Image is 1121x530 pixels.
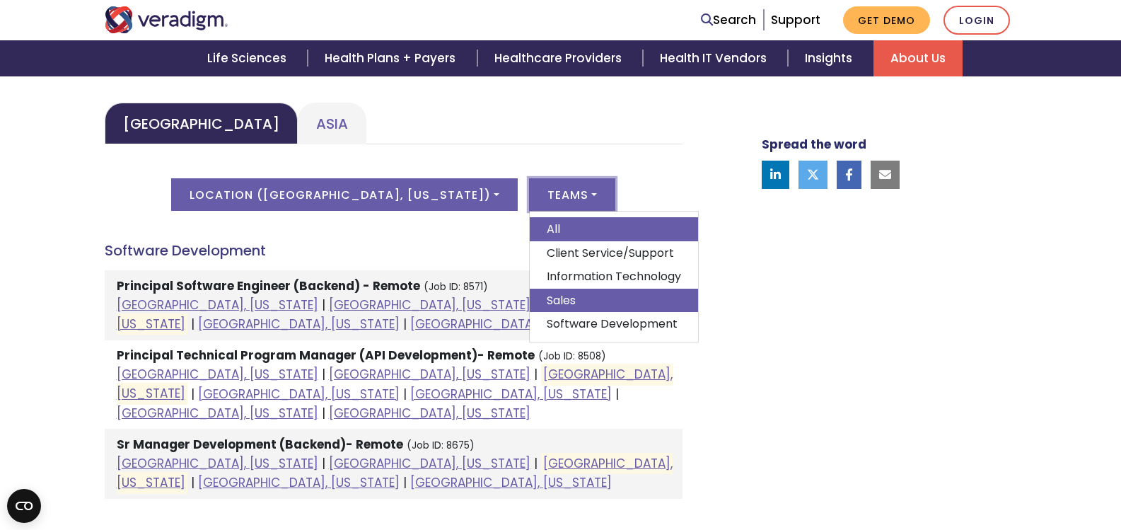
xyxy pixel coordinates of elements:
span: | [403,316,407,333]
a: [GEOGRAPHIC_DATA], [US_STATE] [329,366,530,383]
a: Health Plans + Payers [308,40,477,76]
a: Insights [788,40,873,76]
button: Open CMP widget [7,489,41,523]
a: [GEOGRAPHIC_DATA], [US_STATE] [198,386,400,403]
strong: Principal Technical Program Manager (API Development)- Remote [117,347,535,364]
strong: Principal Software Engineer (Backend) - Remote [117,277,420,294]
span: | [403,386,407,403]
button: Teams [529,178,615,211]
a: Sales [530,289,698,313]
a: Client Service/Support [530,241,698,265]
a: All [530,217,698,241]
span: | [403,474,407,491]
span: | [191,316,194,333]
a: Healthcare Providers [477,40,643,76]
a: [GEOGRAPHIC_DATA], [US_STATE] [117,296,318,313]
a: [GEOGRAPHIC_DATA], [US_STATE] [410,316,612,333]
strong: Spread the word [762,136,866,153]
a: Life Sciences [190,40,308,76]
span: | [322,366,325,383]
a: [GEOGRAPHIC_DATA], [US_STATE] [117,366,318,383]
a: [GEOGRAPHIC_DATA], [US_STATE] [198,316,400,333]
a: Information Technology [530,265,698,289]
a: [GEOGRAPHIC_DATA], [US_STATE] [410,474,612,491]
span: | [191,474,194,491]
a: [GEOGRAPHIC_DATA], [US_STATE] [117,296,673,333]
a: Search [701,11,756,30]
a: [GEOGRAPHIC_DATA], [US_STATE] [117,455,318,472]
span: | [322,455,325,472]
img: Veradigm logo [105,6,228,33]
a: Asia [298,103,366,144]
a: [GEOGRAPHIC_DATA], [US_STATE] [198,474,400,491]
button: Location ([GEOGRAPHIC_DATA], [US_STATE]) [171,178,518,211]
span: | [534,455,538,472]
a: [GEOGRAPHIC_DATA], [US_STATE] [329,405,530,422]
span: | [534,366,538,383]
h4: Software Development [105,242,683,259]
small: (Job ID: 8508) [538,350,606,363]
span: | [322,405,325,422]
a: [GEOGRAPHIC_DATA], [US_STATE] [117,366,673,402]
a: [GEOGRAPHIC_DATA], [US_STATE] [329,455,530,472]
a: [GEOGRAPHIC_DATA], [US_STATE] [329,296,530,313]
small: (Job ID: 8571) [424,280,488,294]
small: (Job ID: 8675) [407,439,475,452]
a: Support [771,11,820,28]
a: [GEOGRAPHIC_DATA] [105,103,298,144]
strong: Sr Manager Development (Backend)- Remote [117,436,403,453]
span: | [615,386,619,403]
a: Get Demo [843,6,930,34]
a: [GEOGRAPHIC_DATA], [US_STATE] [410,386,612,403]
a: [GEOGRAPHIC_DATA], [US_STATE] [117,405,318,422]
a: Software Development [530,312,698,336]
a: Health IT Vendors [643,40,788,76]
a: About Us [873,40,963,76]
a: Login [943,6,1010,35]
span: | [191,386,194,403]
span: | [322,296,325,313]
